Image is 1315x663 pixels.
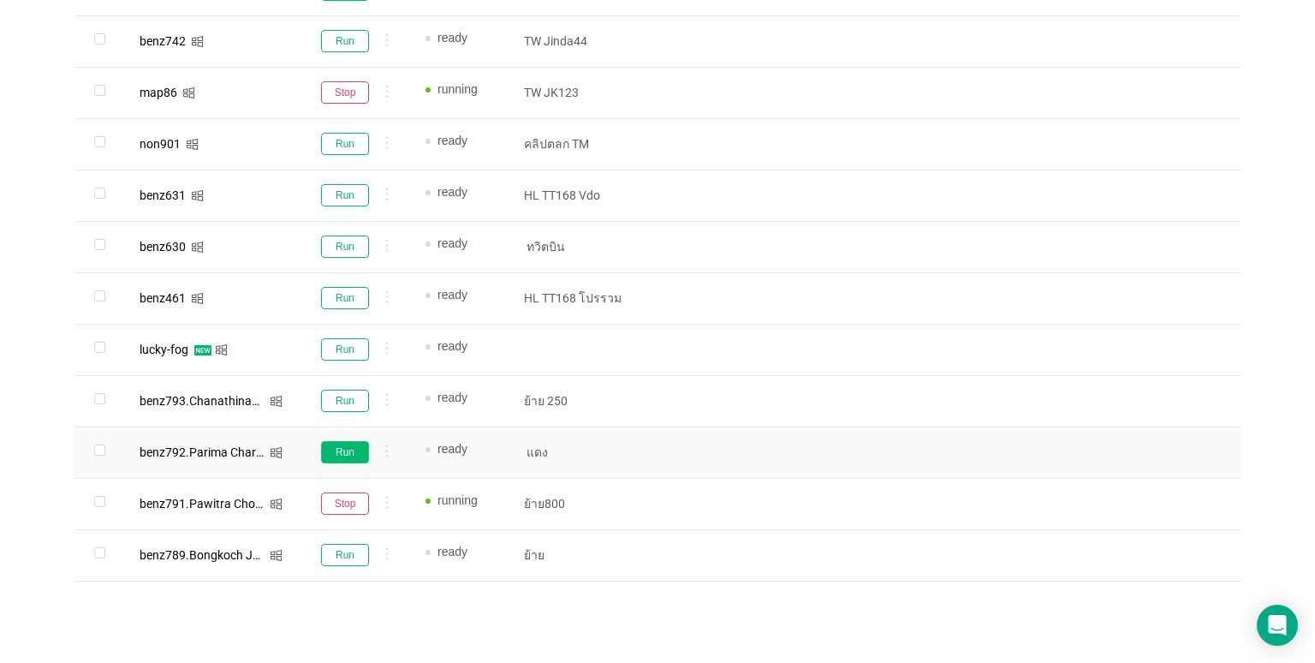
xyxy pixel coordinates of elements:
[191,189,204,202] i: icon: windows
[182,87,195,99] i: icon: windows
[321,338,369,361] button: Run
[524,444,550,461] span: แดง
[524,392,649,409] p: ย้าย 250
[524,33,649,50] p: TW Jinda44
[140,189,186,201] div: benz631
[186,138,199,151] i: icon: windows
[437,339,467,353] span: ready
[321,81,369,104] button: Stop
[270,446,283,459] i: icon: windows
[270,549,283,562] i: icon: windows
[191,241,204,254] i: icon: windows
[1257,605,1298,646] div: Open Intercom Messenger
[270,395,283,408] i: icon: windows
[524,84,649,101] p: TW JK123
[140,548,308,562] span: benz789.Bongkoch Jantarasab
[270,498,283,511] i: icon: windows
[140,87,177,99] div: map86
[321,184,369,206] button: Run
[321,544,369,566] button: Run
[215,343,228,356] i: icon: windows
[437,442,467,456] span: ready
[140,35,186,47] div: benz742
[524,187,649,204] p: HL TT168 Vdo
[140,292,186,304] div: benz461
[140,241,186,253] div: benz630
[437,493,478,507] span: running
[140,343,188,355] div: lucky-fog
[437,82,478,96] span: running
[437,134,467,147] span: ready
[321,133,369,155] button: Run
[437,31,467,45] span: ready
[524,547,649,564] p: ย้าย
[321,493,369,515] button: Stop
[524,495,649,512] p: ย้าย800
[437,545,467,558] span: ready
[140,138,181,150] div: non901
[140,445,289,459] span: benz792.Parima Chartpipak
[321,287,369,309] button: Run
[437,185,467,199] span: ready
[321,390,369,412] button: Run
[191,292,204,305] i: icon: windows
[321,441,369,463] button: Run
[140,497,305,511] span: benz791.Pawitra Chotawanich
[524,238,568,255] span: ทวิตบิน
[437,236,467,250] span: ready
[191,35,204,48] i: icon: windows
[524,290,649,307] p: HL TT168 โปรรวม
[140,394,318,408] span: benz793.Chanathinad Natapiwat
[437,391,467,404] span: ready
[321,236,369,258] button: Run
[321,30,369,52] button: Run
[437,288,467,302] span: ready
[524,135,649,152] p: คลิปตลก TM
